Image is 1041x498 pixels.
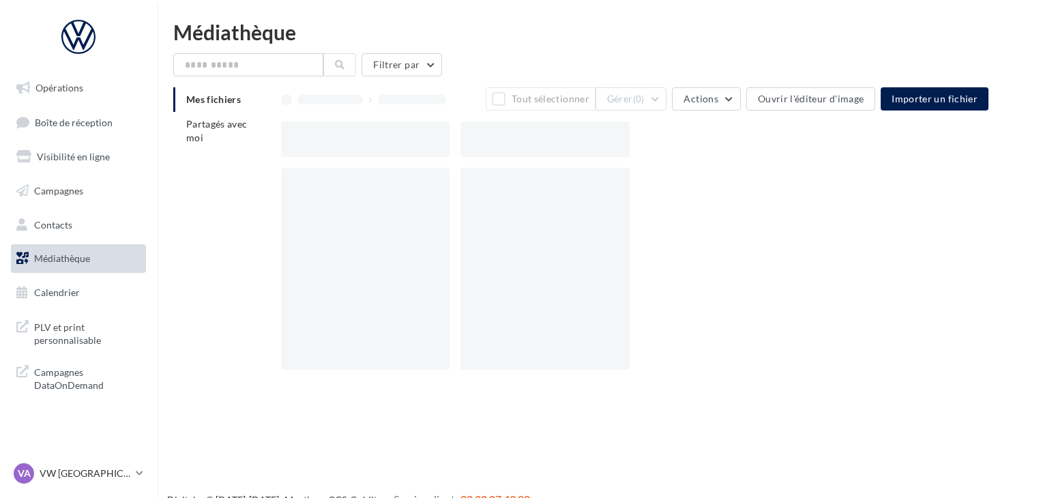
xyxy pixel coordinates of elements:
button: Filtrer par [362,53,442,76]
button: Tout sélectionner [486,87,595,111]
a: Calendrier [8,278,149,307]
span: Visibilité en ligne [37,151,110,162]
span: Boîte de réception [35,116,113,128]
span: Importer un fichier [892,93,978,104]
span: Contacts [34,218,72,230]
span: Campagnes [34,185,83,196]
button: Gérer(0) [596,87,667,111]
p: VW [GEOGRAPHIC_DATA] [40,467,130,480]
span: Campagnes DataOnDemand [34,363,141,392]
a: Campagnes DataOnDemand [8,357,149,398]
span: Calendrier [34,287,80,298]
button: Importer un fichier [881,87,988,111]
div: Médiathèque [173,22,1025,42]
button: Actions [672,87,740,111]
a: Visibilité en ligne [8,143,149,171]
a: VA VW [GEOGRAPHIC_DATA] [11,460,146,486]
span: Actions [684,93,718,104]
a: Campagnes [8,177,149,205]
button: Ouvrir l'éditeur d'image [746,87,875,111]
span: (0) [633,93,645,104]
span: VA [18,467,31,480]
a: Médiathèque [8,244,149,273]
span: Médiathèque [34,252,90,264]
a: Opérations [8,74,149,102]
a: Boîte de réception [8,108,149,137]
a: PLV et print personnalisable [8,312,149,353]
span: PLV et print personnalisable [34,318,141,347]
span: Partagés avec moi [186,118,248,143]
a: Contacts [8,211,149,239]
span: Mes fichiers [186,93,241,105]
span: Opérations [35,82,83,93]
